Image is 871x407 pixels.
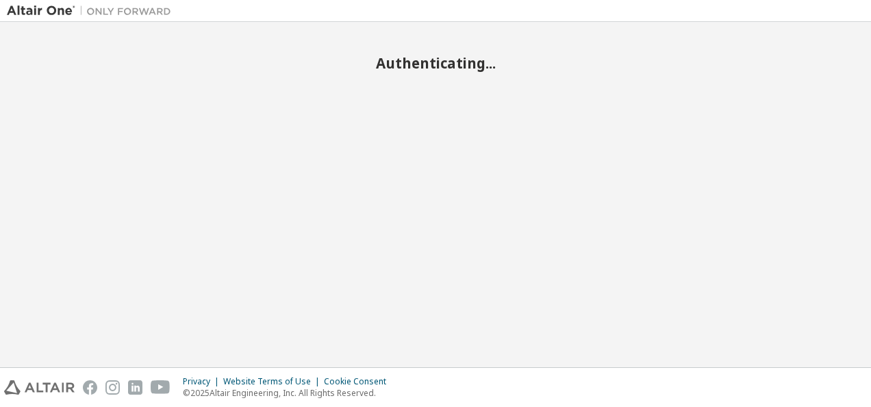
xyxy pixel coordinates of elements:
div: Cookie Consent [324,376,394,387]
img: instagram.svg [105,380,120,395]
img: linkedin.svg [128,380,142,395]
div: Website Terms of Use [223,376,324,387]
img: Altair One [7,4,178,18]
img: youtube.svg [151,380,171,395]
div: Privacy [183,376,223,387]
p: © 2025 Altair Engineering, Inc. All Rights Reserved. [183,387,394,399]
img: facebook.svg [83,380,97,395]
h2: Authenticating... [7,54,864,72]
img: altair_logo.svg [4,380,75,395]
